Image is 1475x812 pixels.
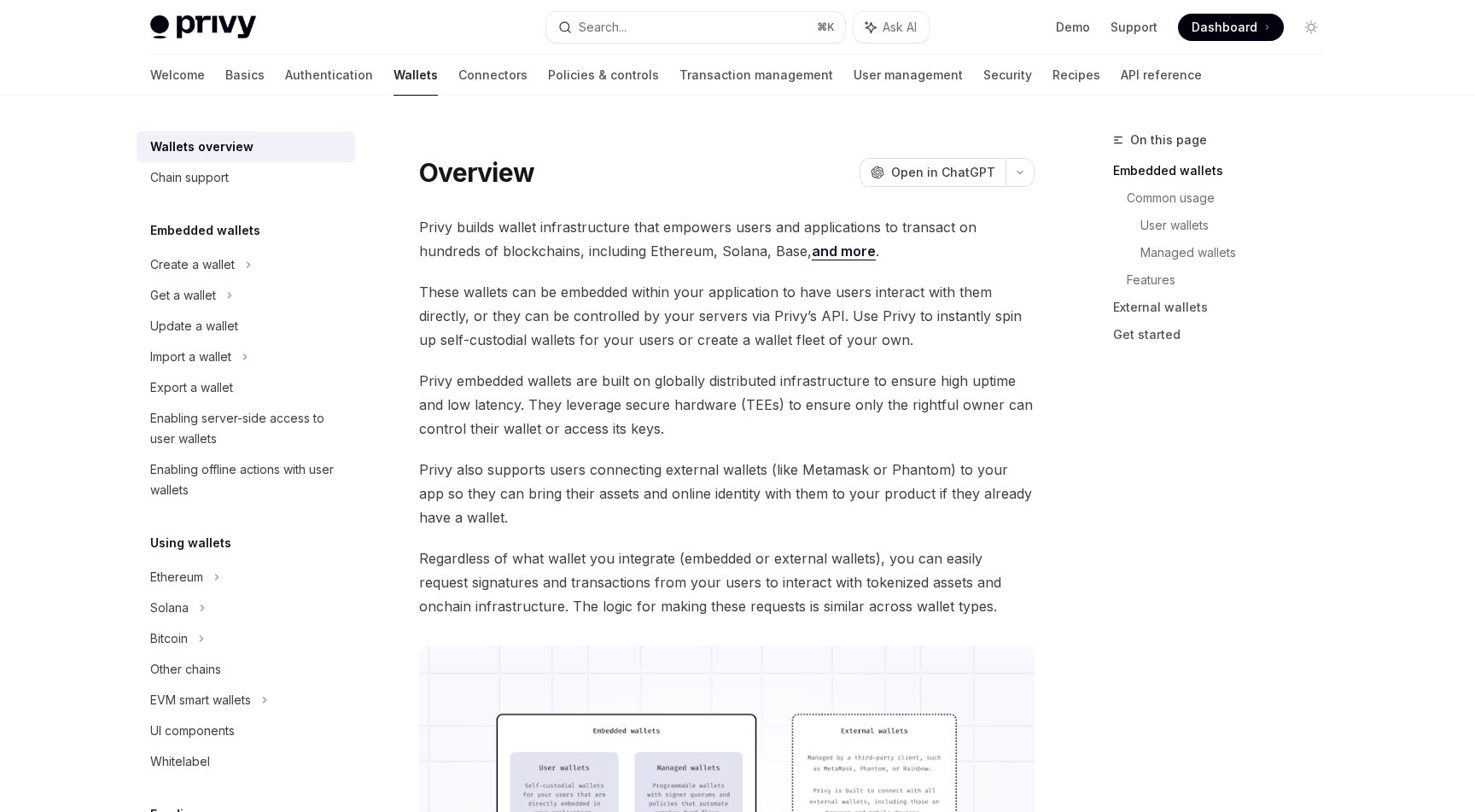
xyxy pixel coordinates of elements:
[150,598,189,618] div: Solana
[1192,19,1257,36] span: Dashboard
[137,654,355,685] a: Other chains
[137,311,355,342] a: Update a wallet
[150,347,231,367] div: Import a wallet
[150,567,203,587] div: Ethereum
[150,285,216,306] div: Get a wallet
[1130,130,1207,150] span: On this page
[137,162,355,193] a: Chain support
[1140,212,1338,239] a: User wallets
[137,746,355,777] a: Whitelabel
[419,458,1035,529] span: Privy also supports users connecting external wallets (like Metamask or Phantom) to your app so t...
[394,55,438,96] a: Wallets
[1052,55,1100,96] a: Recipes
[883,19,917,36] span: Ask AI
[1111,19,1157,36] a: Support
[1056,19,1090,36] a: Demo
[1297,14,1325,41] button: Toggle dark mode
[137,372,355,403] a: Export a wallet
[854,55,963,96] a: User management
[150,659,221,680] div: Other chains
[419,280,1035,352] span: These wallets can be embedded within your application to have users interact with them directly, ...
[150,721,235,741] div: UI components
[150,15,256,39] img: light logo
[817,20,835,34] span: ⌘ K
[419,215,1035,263] span: Privy builds wallet infrastructure that empowers users and applications to transact on hundreds o...
[137,454,355,505] a: Enabling offline actions with user wallets
[150,408,345,449] div: Enabling server-side access to user wallets
[150,254,235,275] div: Create a wallet
[1113,157,1338,184] a: Embedded wallets
[137,403,355,454] a: Enabling server-side access to user wallets
[150,137,254,157] div: Wallets overview
[419,157,534,188] h1: Overview
[860,158,1006,187] button: Open in ChatGPT
[150,55,205,96] a: Welcome
[150,459,345,500] div: Enabling offline actions with user wallets
[1127,266,1338,294] a: Features
[891,164,995,181] span: Open in ChatGPT
[1113,321,1338,348] a: Get started
[679,55,833,96] a: Transaction management
[812,242,876,260] a: and more
[983,55,1032,96] a: Security
[1121,55,1202,96] a: API reference
[419,546,1035,618] span: Regardless of what wallet you integrate (embedded or external wallets), you can easily request si...
[150,751,210,772] div: Whitelabel
[150,220,260,241] h5: Embedded wallets
[150,628,188,649] div: Bitcoin
[1140,239,1338,266] a: Managed wallets
[854,12,929,43] button: Ask AI
[150,316,238,336] div: Update a wallet
[137,716,355,746] a: UI components
[458,55,528,96] a: Connectors
[579,17,627,38] div: Search...
[1178,14,1284,41] a: Dashboard
[225,55,265,96] a: Basics
[285,55,373,96] a: Authentication
[150,690,251,710] div: EVM smart wallets
[548,55,659,96] a: Policies & controls
[419,369,1035,441] span: Privy embedded wallets are built on globally distributed infrastructure to ensure high uptime and...
[150,377,233,398] div: Export a wallet
[1127,184,1338,212] a: Common usage
[546,12,845,43] button: Search...⌘K
[150,533,231,553] h5: Using wallets
[137,131,355,162] a: Wallets overview
[1113,294,1338,321] a: External wallets
[150,167,229,188] div: Chain support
